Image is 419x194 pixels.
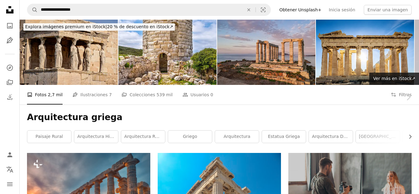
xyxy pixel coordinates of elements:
a: Ilustraciones 7 [72,85,112,105]
img: Aerial view of the Temple of Poseidon at Cape Sounion during sunset, Showcasing the iconic ancien... [217,20,315,85]
button: Borrar [242,4,256,16]
a: Colecciones 539 mil [121,85,173,105]
a: Iniciar sesión / Registrarse [4,149,16,161]
h1: Arquitectura griega [27,112,412,123]
a: Griego [168,131,212,143]
a: Ilustraciones [4,34,16,47]
button: Menú [4,178,16,190]
a: arquitectura [215,131,259,143]
a: Ver más en iStock↗ [369,73,419,85]
a: paisaje rural [27,131,71,143]
button: Buscar en Unsplash [27,4,38,16]
a: Arquitectura de ventanas [309,131,353,143]
span: Explora imágenes premium en iStock | [25,24,107,29]
div: 20 % de descuento en iStock ↗ [23,23,175,31]
button: Idioma [4,163,16,176]
a: Fotos [4,20,16,32]
a: [GEOGRAPHIC_DATA] [356,131,400,143]
img: Vista vertical exterior de la torre Drakano en el mar de Ikarian Islas del Egeo en la isla de Ica... [118,20,217,85]
a: Obtener Unsplash+ [276,5,325,15]
a: arquitectura histórica [74,131,118,143]
button: desplazar lista a la derecha [405,131,412,143]
img: Acropolis Parthenon, Athens, Greece templo [316,20,414,85]
a: Explora imágenes premium en iStock|20 % de descuento en iStock↗ [20,20,179,34]
span: 7 [109,91,112,98]
span: 0 [210,91,213,98]
a: Inicia sesión [325,5,359,15]
a: Arquitectura romana [121,131,165,143]
a: Siguiente [398,68,419,127]
form: Encuentra imágenes en todo el sitio [27,4,271,16]
span: 539 mil [156,91,173,98]
button: Enviar una imagen [364,5,412,15]
button: Filtros [391,85,412,105]
a: Estatua griega [262,131,306,143]
img: The Erechtheion on the Acropolis of Athens, Featuring ancient Greek Ionic columns, Caryatid statu... [20,20,118,85]
a: Usuarios 0 [183,85,213,105]
a: Explorar [4,62,16,74]
span: Ver más en iStock ↗ [373,76,415,81]
button: Búsqueda visual [256,4,271,16]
